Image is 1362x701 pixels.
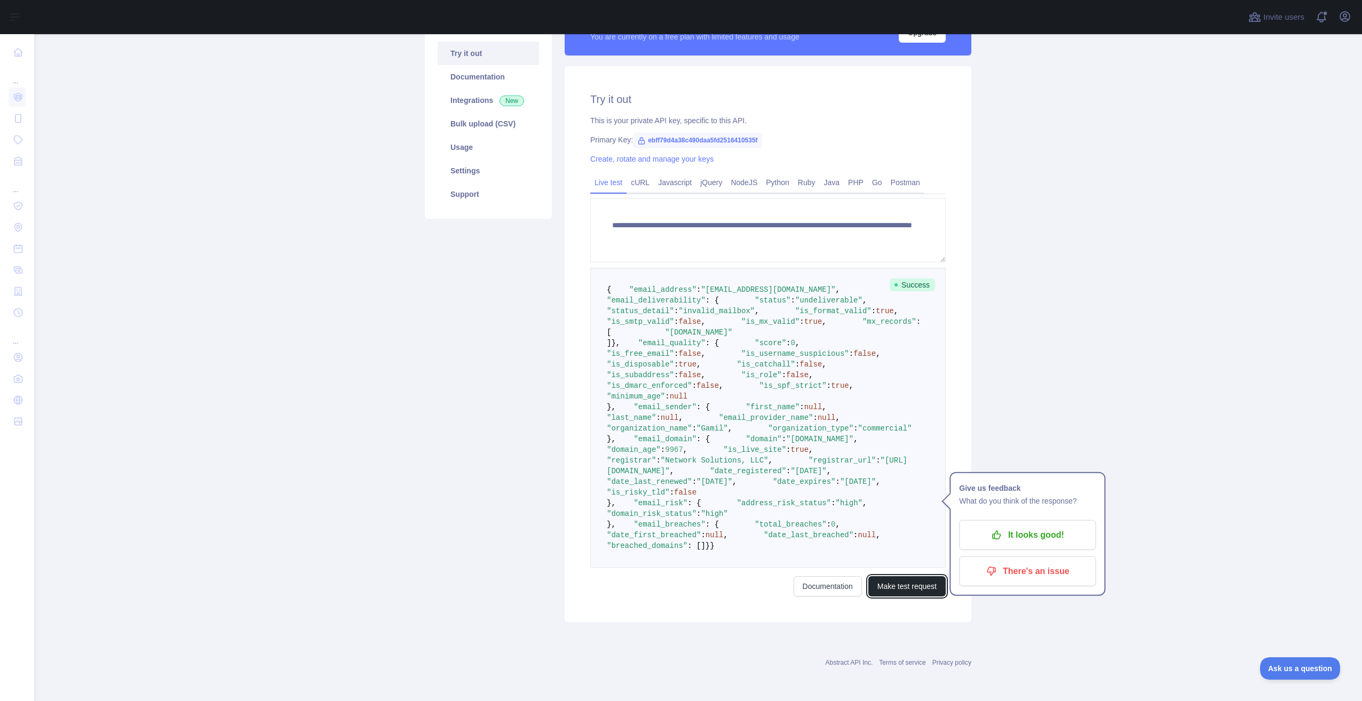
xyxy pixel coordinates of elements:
span: , [836,413,840,422]
span: , [876,531,880,539]
span: : [782,435,786,443]
span: , [876,349,880,358]
span: "date_last_renewed" [607,477,692,486]
span: "mx_records" [862,317,916,326]
span: , [678,413,683,422]
a: Live test [590,174,627,191]
span: null [661,413,679,422]
span: "organization_type" [768,424,853,433]
span: : [849,349,853,358]
span: , [862,499,867,507]
a: Documentation [438,65,539,89]
span: "[DATE]" [840,477,876,486]
span: , [809,371,813,379]
span: , [728,424,732,433]
span: 0 [791,339,795,347]
button: It looks good! [959,520,1096,550]
span: "registrar_url" [809,456,876,465]
span: "score" [755,339,786,347]
div: ... [9,324,26,346]
span: , [849,381,853,390]
span: false [853,349,876,358]
span: , [822,360,826,369]
span: "is_disposable" [607,360,674,369]
span: "is_smtp_valid" [607,317,674,326]
span: ebff79d4a38c490daa5fd2516410535f [633,132,762,148]
span: "is_role" [741,371,782,379]
a: cURL [627,174,654,191]
span: true [804,317,822,326]
p: What do you think of the response? [959,495,1096,507]
span: "email_quality" [638,339,706,347]
span: "invalid_mailbox" [678,307,755,315]
a: Python [762,174,794,191]
span: , [768,456,772,465]
span: false [799,360,822,369]
span: "date_registered" [710,467,786,475]
span: , [701,371,705,379]
span: "date_first_breached" [607,531,701,539]
span: , [701,349,705,358]
span: , [894,307,898,315]
span: "Network Solutions, LLC" [661,456,769,465]
span: "Gamil" [696,424,728,433]
span: false [678,317,701,326]
span: : [791,296,795,305]
span: "is_catchall" [737,360,795,369]
span: "high" [836,499,862,507]
span: , [809,445,813,454]
span: }, [607,435,616,443]
span: "is_risky_tld" [607,488,670,497]
span: : [692,381,696,390]
span: , [876,477,880,486]
span: : { [706,520,719,529]
span: : [674,317,678,326]
span: "status_detail" [607,307,674,315]
span: true [678,360,696,369]
span: false [674,488,696,497]
span: false [678,371,701,379]
h1: Give us feedback [959,482,1096,495]
a: Usage [438,136,539,159]
span: "is_dmarc_enforced" [607,381,692,390]
span: , [795,339,799,347]
span: , [853,435,858,443]
span: "email_provider_name" [719,413,813,422]
span: true [876,307,894,315]
span: , [755,307,759,315]
span: null [804,403,822,411]
span: : [786,339,790,347]
span: "first_name" [746,403,799,411]
a: Javascript [654,174,696,191]
span: : [656,413,660,422]
a: NodeJS [726,174,762,191]
span: "is_username_suspicious" [741,349,849,358]
span: "is_spf_strict" [759,381,827,390]
span: "organization_name" [607,424,692,433]
div: This is your private API key, specific to this API. [590,115,946,126]
span: }, [607,403,616,411]
span: , [723,531,727,539]
span: : [876,456,880,465]
span: "[DATE]" [696,477,732,486]
span: { [607,285,611,294]
span: null [670,392,688,401]
span: : [782,371,786,379]
span: : [836,477,840,486]
span: "email_breaches" [634,520,705,529]
span: : [661,445,665,454]
span: , [701,317,705,326]
button: Make test request [868,576,946,596]
a: Java [820,174,844,191]
span: : [831,499,835,507]
span: "undeliverable" [795,296,862,305]
span: false [678,349,701,358]
span: 0 [831,520,835,529]
span: : [701,531,705,539]
span: null [706,531,724,539]
span: false [696,381,719,390]
span: Success [890,278,935,291]
span: : [674,360,678,369]
span: : [692,424,696,433]
a: jQuery [696,174,726,191]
